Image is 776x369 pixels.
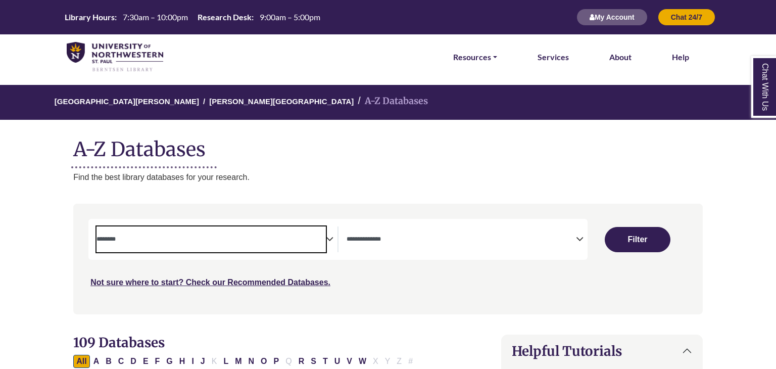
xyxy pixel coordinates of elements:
[609,51,632,64] a: About
[73,355,89,368] button: All
[246,355,258,368] button: Filter Results N
[308,355,319,368] button: Filter Results S
[576,13,648,21] a: My Account
[356,355,369,368] button: Filter Results W
[73,85,703,120] nav: breadcrumb
[67,42,163,73] img: library_home
[232,355,245,368] button: Filter Results M
[61,12,324,23] a: Hours Today
[672,51,689,64] a: Help
[61,12,324,21] table: Hours Today
[73,171,703,184] p: Find the best library databases for your research.
[90,278,330,287] a: Not sure where to start? Check our Recommended Databases.
[605,227,670,252] button: Submit for Search Results
[220,355,231,368] button: Filter Results L
[198,355,208,368] button: Filter Results J
[271,355,282,368] button: Filter Results P
[354,94,428,109] li: A-Z Databases
[115,355,127,368] button: Filter Results C
[502,335,702,367] button: Helpful Tutorials
[296,355,308,368] button: Filter Results R
[176,355,188,368] button: Filter Results H
[193,12,254,22] th: Research Desk:
[73,356,417,365] div: Alpha-list to filter by first letter of database name
[320,355,331,368] button: Filter Results T
[73,334,165,351] span: 109 Databases
[103,355,115,368] button: Filter Results B
[163,355,175,368] button: Filter Results G
[658,9,715,26] button: Chat 24/7
[347,236,576,244] textarea: Search
[344,355,355,368] button: Filter Results V
[55,96,199,106] a: [GEOGRAPHIC_DATA][PERSON_NAME]
[188,355,197,368] button: Filter Results I
[123,12,188,22] span: 7:30am – 10:00pm
[96,236,326,244] textarea: Search
[152,355,163,368] button: Filter Results F
[209,96,354,106] a: [PERSON_NAME][GEOGRAPHIC_DATA]
[127,355,139,368] button: Filter Results D
[331,355,344,368] button: Filter Results U
[61,12,117,22] th: Library Hours:
[140,355,152,368] button: Filter Results E
[90,355,103,368] button: Filter Results A
[73,204,703,314] nav: Search filters
[576,9,648,26] button: My Account
[260,12,320,22] span: 9:00am – 5:00pm
[453,51,497,64] a: Resources
[658,13,715,21] a: Chat 24/7
[258,355,270,368] button: Filter Results O
[538,51,569,64] a: Services
[73,130,703,161] h1: A-Z Databases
